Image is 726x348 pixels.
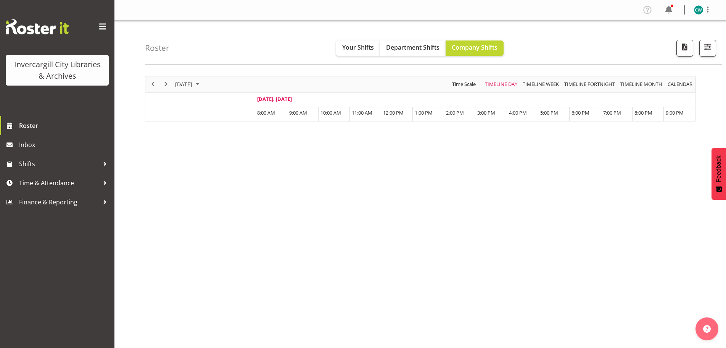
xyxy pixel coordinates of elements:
[522,79,560,89] button: Timeline Week
[386,43,439,52] span: Department Shifts
[451,79,476,89] span: Time Scale
[257,95,292,102] span: [DATE], [DATE]
[19,158,99,170] span: Shifts
[699,40,716,57] button: Filter Shifts
[563,79,617,89] button: Fortnight
[676,40,693,57] button: Download a PDF of the roster for the current day
[603,109,621,116] span: 7:00 PM
[145,76,695,121] div: Timeline Day of September 25, 2025
[352,109,372,116] span: 11:00 AM
[667,79,693,89] span: calendar
[380,40,446,56] button: Department Shifts
[509,109,527,116] span: 4:00 PM
[540,109,558,116] span: 5:00 PM
[694,5,703,15] img: catherine-wilson11657.jpg
[19,139,111,151] span: Inbox
[522,79,560,89] span: Timeline Week
[289,109,307,116] span: 9:00 AM
[712,148,726,200] button: Feedback - Show survey
[446,109,464,116] span: 2:00 PM
[666,79,694,89] button: Month
[19,177,99,189] span: Time & Attendance
[342,43,374,52] span: Your Shifts
[484,79,519,89] button: Timeline Day
[13,59,101,82] div: Invercargill City Libraries & Archives
[257,109,275,116] span: 8:00 AM
[174,79,193,89] span: [DATE]
[146,76,159,92] div: previous period
[383,109,404,116] span: 12:00 PM
[161,79,171,89] button: Next
[477,109,495,116] span: 3:00 PM
[571,109,589,116] span: 6:00 PM
[484,79,518,89] span: Timeline Day
[452,43,497,52] span: Company Shifts
[446,40,504,56] button: Company Shifts
[666,109,684,116] span: 9:00 PM
[634,109,652,116] span: 8:00 PM
[148,79,158,89] button: Previous
[6,19,69,34] img: Rosterit website logo
[715,155,722,182] span: Feedback
[336,40,380,56] button: Your Shifts
[415,109,433,116] span: 1:00 PM
[145,44,169,52] h4: Roster
[619,79,664,89] button: Timeline Month
[19,196,99,208] span: Finance & Reporting
[703,325,711,333] img: help-xxl-2.png
[174,79,203,89] button: September 2025
[451,79,477,89] button: Time Scale
[159,76,172,92] div: next period
[320,109,341,116] span: 10:00 AM
[563,79,616,89] span: Timeline Fortnight
[172,76,204,92] div: September 25, 2025
[19,120,111,131] span: Roster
